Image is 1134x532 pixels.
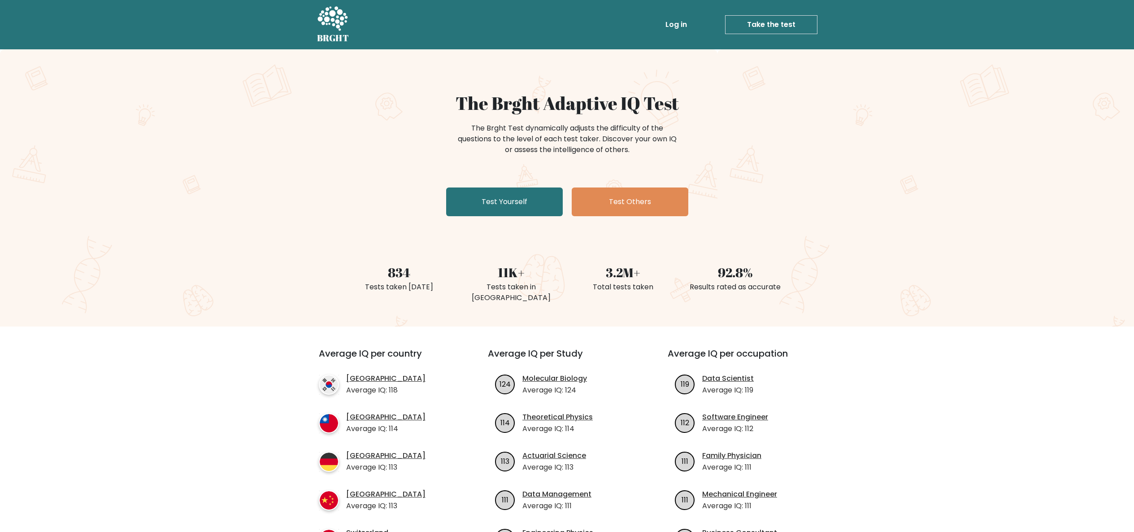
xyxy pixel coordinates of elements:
[522,462,586,473] p: Average IQ: 113
[488,348,646,370] h3: Average IQ per Study
[346,373,426,384] a: [GEOGRAPHIC_DATA]
[346,450,426,461] a: [GEOGRAPHIC_DATA]
[682,494,688,505] text: 111
[682,456,688,466] text: 111
[346,423,426,434] p: Average IQ: 114
[702,501,777,511] p: Average IQ: 111
[346,385,426,396] p: Average IQ: 118
[461,263,562,282] div: 11K+
[572,188,688,216] a: Test Others
[681,417,689,427] text: 112
[319,490,339,510] img: country
[522,501,591,511] p: Average IQ: 111
[702,385,754,396] p: Average IQ: 119
[685,263,786,282] div: 92.8%
[702,373,754,384] a: Data Scientist
[455,123,679,155] div: The Brght Test dynamically adjusts the difficulty of the questions to the level of each test take...
[725,15,817,34] a: Take the test
[346,501,426,511] p: Average IQ: 113
[317,33,349,44] h5: BRGHT
[500,379,511,389] text: 124
[522,385,587,396] p: Average IQ: 124
[348,92,786,114] h1: The Brght Adaptive IQ Test
[522,373,587,384] a: Molecular Biology
[317,4,349,46] a: BRGHT
[702,462,761,473] p: Average IQ: 111
[502,494,508,505] text: 111
[702,450,761,461] a: Family Physician
[681,379,689,389] text: 119
[346,462,426,473] p: Average IQ: 113
[500,417,510,427] text: 114
[685,282,786,292] div: Results rated as accurate
[319,375,339,395] img: country
[346,412,426,423] a: [GEOGRAPHIC_DATA]
[319,413,339,433] img: country
[319,348,456,370] h3: Average IQ per country
[662,16,691,34] a: Log in
[573,282,674,292] div: Total tests taken
[522,423,593,434] p: Average IQ: 114
[702,489,777,500] a: Mechanical Engineer
[501,456,509,466] text: 113
[702,423,768,434] p: Average IQ: 112
[668,348,826,370] h3: Average IQ per occupation
[346,489,426,500] a: [GEOGRAPHIC_DATA]
[461,282,562,303] div: Tests taken in [GEOGRAPHIC_DATA]
[348,263,450,282] div: 834
[348,282,450,292] div: Tests taken [DATE]
[522,412,593,423] a: Theoretical Physics
[446,188,563,216] a: Test Yourself
[319,452,339,472] img: country
[522,450,586,461] a: Actuarial Science
[702,412,768,423] a: Software Engineer
[522,489,591,500] a: Data Management
[573,263,674,282] div: 3.2M+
